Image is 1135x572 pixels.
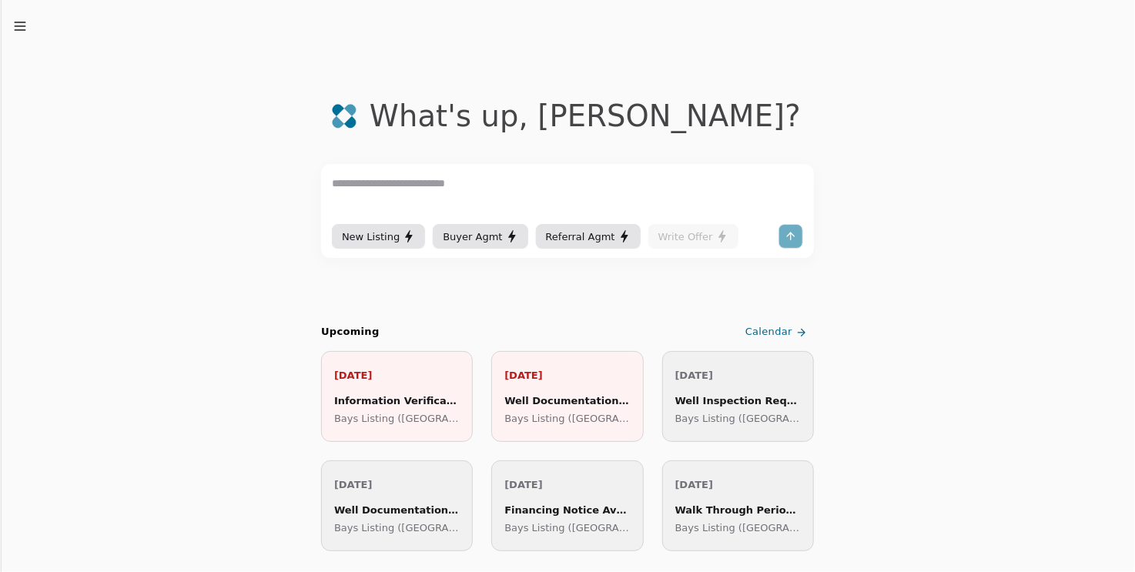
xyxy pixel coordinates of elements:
p: Bays Listing ([GEOGRAPHIC_DATA]) [675,520,801,536]
a: [DATE]Walk Through Period BeginsBays Listing ([GEOGRAPHIC_DATA]) [662,460,814,551]
p: [DATE] [675,367,801,383]
span: Buyer Agmt [443,229,502,245]
img: logo [331,103,357,129]
button: Referral Agmt [536,224,641,249]
button: New Listing [332,224,425,249]
div: Well Documentation Due [504,393,630,409]
a: [DATE]Financing Notice AvailableBays Listing ([GEOGRAPHIC_DATA]) [491,460,643,551]
div: Well Inspection Requests Due [675,393,801,409]
div: New Listing [342,229,415,245]
div: Information Verification Ends [334,393,460,409]
button: Buyer Agmt [433,224,527,249]
div: Well Documentation Review [334,502,460,518]
a: [DATE]Well Inspection Requests DueBays Listing ([GEOGRAPHIC_DATA]) [662,351,814,442]
div: Financing Notice Available [504,502,630,518]
div: What's up , [PERSON_NAME] ? [370,99,801,133]
h2: Upcoming [321,324,380,340]
a: [DATE]Well Documentation DueBays Listing ([GEOGRAPHIC_DATA]) [491,351,643,442]
p: [DATE] [504,367,630,383]
p: [DATE] [675,477,801,493]
p: Bays Listing ([GEOGRAPHIC_DATA]) [334,410,460,426]
a: Calendar [742,319,814,345]
a: [DATE]Well Documentation ReviewBays Listing ([GEOGRAPHIC_DATA]) [321,460,473,551]
p: [DATE] [334,477,460,493]
p: [DATE] [504,477,630,493]
a: [DATE]Information Verification EndsBays Listing ([GEOGRAPHIC_DATA]) [321,351,473,442]
span: Calendar [745,324,792,340]
div: Walk Through Period Begins [675,502,801,518]
p: Bays Listing ([GEOGRAPHIC_DATA]) [504,520,630,536]
span: Referral Agmt [546,229,615,245]
p: Bays Listing ([GEOGRAPHIC_DATA]) [334,520,460,536]
p: [DATE] [334,367,460,383]
p: Bays Listing ([GEOGRAPHIC_DATA]) [675,410,801,426]
p: Bays Listing ([GEOGRAPHIC_DATA]) [504,410,630,426]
